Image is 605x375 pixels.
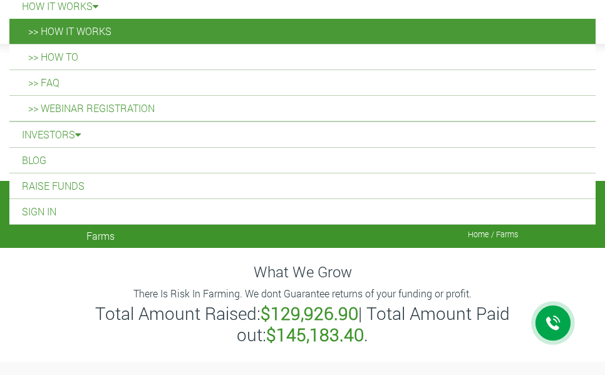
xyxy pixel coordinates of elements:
[261,302,358,325] b: $129,926.90
[9,96,596,121] a: >> Webinar Registration
[266,323,364,346] b: $145,183.40
[88,286,517,301] p: There Is Risk In Farming. We dont Guarantee returns of your funding or profit.
[86,263,519,281] h4: What We Grow
[88,303,517,345] h3: Total Amount Raised: | Total Amount Paid out: .
[9,148,596,173] a: Blog
[9,19,596,44] a: >> How it Works
[9,122,596,147] a: Investors
[468,230,519,239] span: Home / Farms
[9,70,596,95] a: >> FAQ
[9,199,596,224] a: Sign In
[9,173,596,198] a: Raise Funds
[86,230,115,242] span: Farms
[9,44,596,69] a: >> How To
